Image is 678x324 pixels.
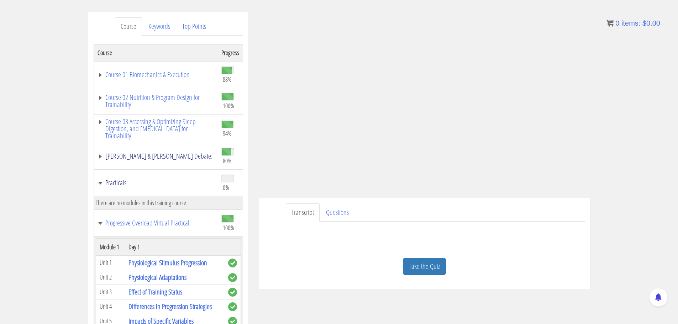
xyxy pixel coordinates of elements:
[218,44,243,61] th: Progress
[98,179,214,186] a: Practicals
[223,224,234,232] span: 100%
[98,118,214,139] a: Course 03 Assessing & Optimizing Sleep Digestion, and [MEDICAL_DATA] for Trainability
[96,255,125,270] td: Unit 1
[228,288,237,297] span: complete
[98,71,214,78] a: Course 01 Biomechanics & Execution
[606,19,660,27] a: 0 items: $0.00
[128,302,212,311] a: Differences in Progression Strategies
[94,44,218,61] th: Course
[223,75,232,83] span: 88%
[228,259,237,267] span: complete
[128,272,186,282] a: Physiological Adaptations
[98,219,214,227] a: Progressive Overload Virtual Practical
[128,258,207,267] a: Physiological Stimulus Progression
[223,102,234,110] span: 100%
[223,129,232,137] span: 94%
[177,17,212,36] a: Top Points
[98,94,214,108] a: Course 02 Nutrition & Program Design for Trainability
[115,17,142,36] a: Course
[143,17,176,36] a: Keywords
[94,196,243,209] td: There are no modules in this training course.
[228,273,237,282] span: complete
[96,299,125,314] td: Unit 4
[125,238,224,255] th: Day 1
[96,285,125,299] td: Unit 3
[621,19,640,27] span: items:
[96,238,125,255] th: Module 1
[223,184,229,191] span: 0%
[96,270,125,285] td: Unit 2
[642,19,660,27] bdi: 0.00
[223,157,232,165] span: 80%
[606,20,614,27] img: icon11.png
[615,19,619,27] span: 0
[403,258,446,275] a: Take the Quiz
[642,19,646,27] span: $
[128,287,182,297] a: Effect of Training Status
[98,153,214,160] a: [PERSON_NAME] & [PERSON_NAME] Debate:
[228,302,237,311] span: complete
[286,203,320,222] a: Transcript
[320,203,354,222] a: Questions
